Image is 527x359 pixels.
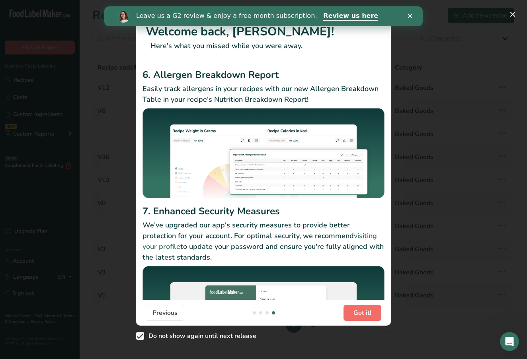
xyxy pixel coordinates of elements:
h2: 6. Allergen Breakdown Report [142,68,385,82]
span: Previous [152,308,178,318]
iframe: Intercom live chat [500,332,519,351]
button: Got it! [344,305,381,321]
a: visiting your profile [142,231,377,251]
p: We've upgraded our app's security measures to provide better protection for your account. For opt... [142,220,385,263]
span: Do not show again until next release [144,332,256,340]
div: Close [303,7,311,12]
span: Got it! [353,308,371,318]
img: Enhanced Security Measures [142,266,385,356]
p: Easily track allergens in your recipes with our new Allergen Breakdown Table in your recipe's Nut... [142,83,385,105]
h1: Welcome back, [PERSON_NAME]! [146,23,381,41]
h2: 7. Enhanced Security Measures [142,204,385,218]
iframe: Intercom live chat banner [104,6,423,26]
img: Allergen Breakdown Report [142,108,385,201]
button: Previous [146,305,184,321]
p: Here's what you missed while you were away. [146,41,381,51]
